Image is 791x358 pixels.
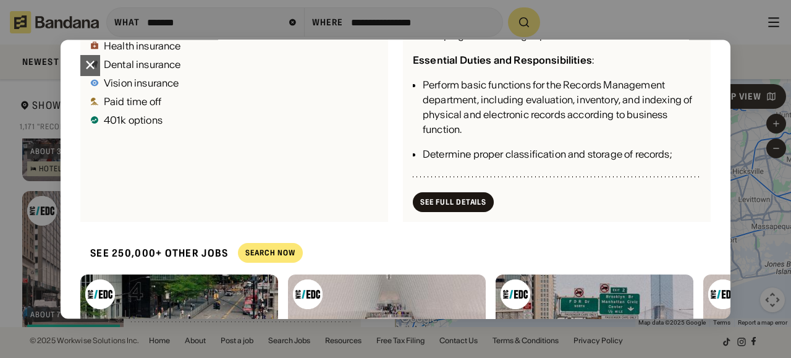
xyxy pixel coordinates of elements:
[413,53,594,68] div: :
[708,279,738,309] img: New York City Economic Development Corporation (NYCEDC) logo
[420,198,486,206] div: See Full Details
[245,250,295,257] div: Search Now
[293,279,323,309] img: New York City Economic Development Corporation (NYCEDC) logo
[104,78,179,88] div: Vision insurance
[413,54,592,67] div: Essential Duties and Responsibilities
[423,148,672,176] span: Determine proper classification and storage of records; determines indexing and search criteria.
[423,79,693,136] span: Perform basic functions for the Records Management department, including evaluation, inventory, a...
[104,96,161,106] div: Paid time off
[80,237,228,270] div: See 250,000+ other jobs
[501,279,530,309] img: New York City Economic Development Corporation (NYCEDC) logo
[104,59,181,69] div: Dental insurance
[85,279,115,309] img: New York City Economic Development Corporation (NYCEDC) logo
[104,41,181,51] div: Health insurance
[104,115,163,125] div: 401k options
